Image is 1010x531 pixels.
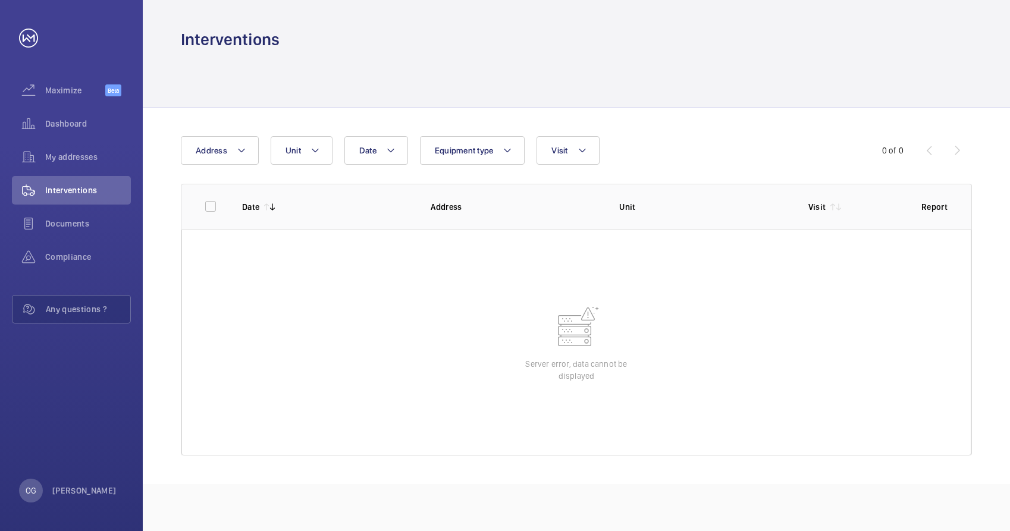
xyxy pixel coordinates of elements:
[286,146,301,155] span: Unit
[431,201,600,213] p: Address
[45,218,131,230] span: Documents
[45,118,131,130] span: Dashboard
[808,201,826,213] p: Visit
[619,201,789,213] p: Unit
[52,485,117,497] p: [PERSON_NAME]
[45,84,105,96] span: Maximize
[45,151,131,163] span: My addresses
[882,144,904,156] div: 0 of 0
[921,201,948,213] p: Report
[242,201,259,213] p: Date
[359,146,377,155] span: Date
[517,358,636,382] p: Server error, data cannot be displayed
[46,303,130,315] span: Any questions ?
[45,184,131,196] span: Interventions
[45,251,131,263] span: Compliance
[26,485,36,497] p: OG
[420,136,525,165] button: Equipment type
[435,146,494,155] span: Equipment type
[271,136,333,165] button: Unit
[344,136,408,165] button: Date
[181,29,280,51] h1: Interventions
[181,136,259,165] button: Address
[196,146,227,155] span: Address
[105,84,121,96] span: Beta
[537,136,599,165] button: Visit
[551,146,567,155] span: Visit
